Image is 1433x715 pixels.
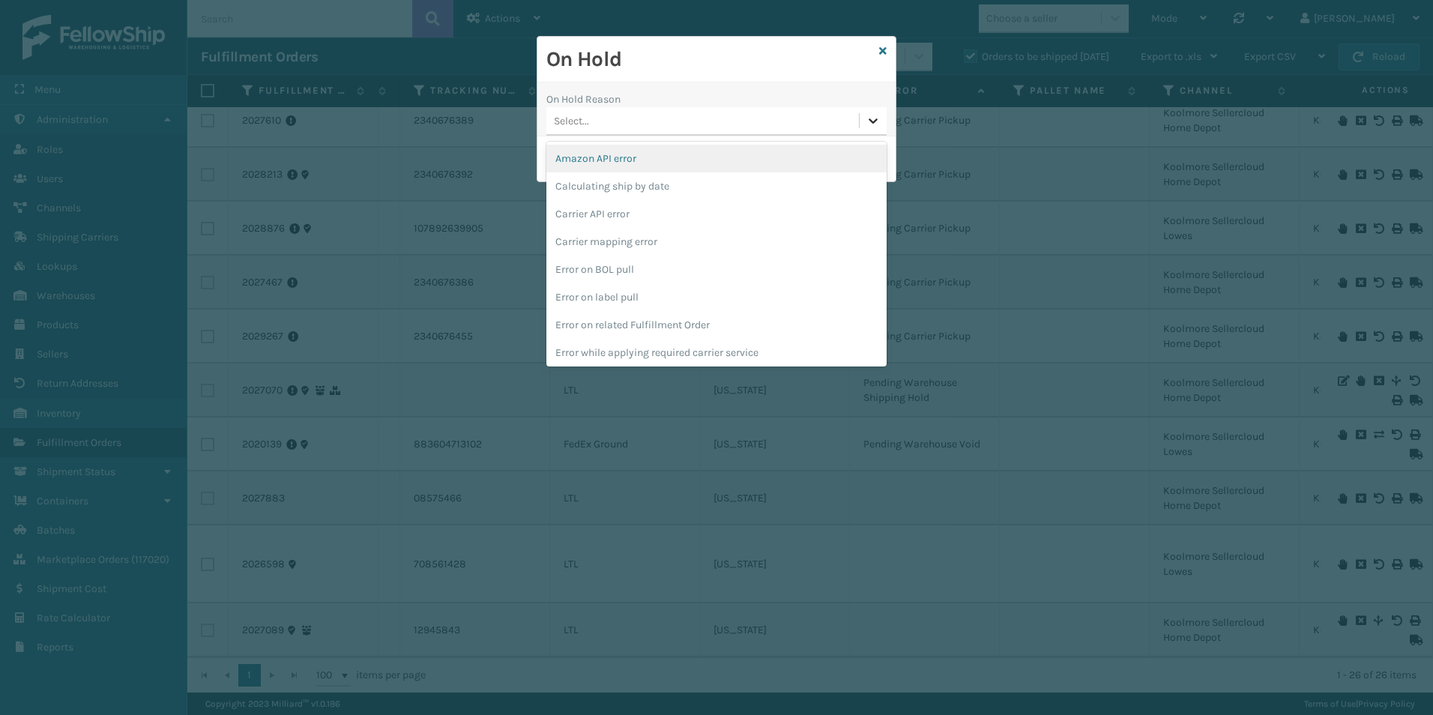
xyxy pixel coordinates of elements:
[546,339,887,366] div: Error while applying required carrier service
[546,46,873,73] h2: On Hold
[554,113,589,129] div: Select...
[546,228,887,256] div: Carrier mapping error
[546,283,887,311] div: Error on label pull
[546,256,887,283] div: Error on BOL pull
[546,311,887,339] div: Error on related Fulfillment Order
[546,145,887,172] div: Amazon API error
[546,200,887,228] div: Carrier API error
[546,91,621,107] label: On Hold Reason
[546,172,887,200] div: Calculating ship by date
